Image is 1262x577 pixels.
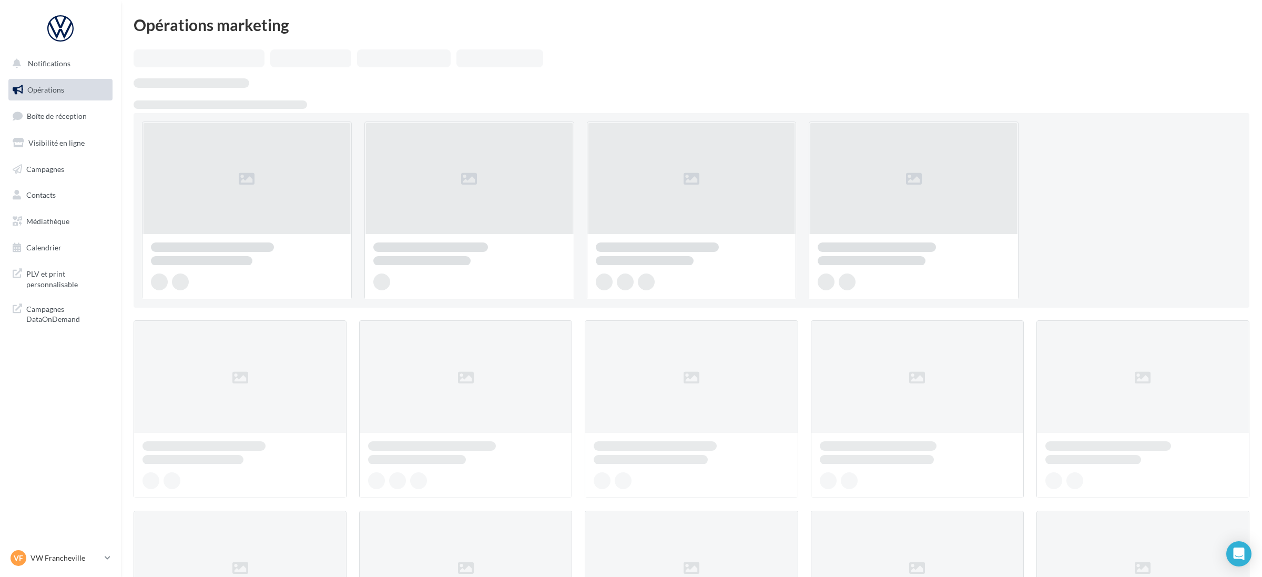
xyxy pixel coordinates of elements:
[1226,541,1251,566] div: Open Intercom Messenger
[26,267,108,289] span: PLV et print personnalisable
[6,237,115,259] a: Calendrier
[6,184,115,206] a: Contacts
[26,190,56,199] span: Contacts
[6,132,115,154] a: Visibilité en ligne
[26,243,62,252] span: Calendrier
[26,302,108,325] span: Campagnes DataOnDemand
[27,112,87,120] span: Boîte de réception
[26,217,69,226] span: Médiathèque
[6,210,115,232] a: Médiathèque
[8,548,113,568] a: VF VW Francheville
[6,298,115,329] a: Campagnes DataOnDemand
[28,138,85,147] span: Visibilité en ligne
[14,553,23,563] span: VF
[6,53,110,75] button: Notifications
[30,553,100,563] p: VW Francheville
[28,59,70,68] span: Notifications
[26,164,64,173] span: Campagnes
[6,79,115,101] a: Opérations
[6,105,115,127] a: Boîte de réception
[134,17,1249,33] div: Opérations marketing
[6,158,115,180] a: Campagnes
[27,85,64,94] span: Opérations
[6,262,115,293] a: PLV et print personnalisable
